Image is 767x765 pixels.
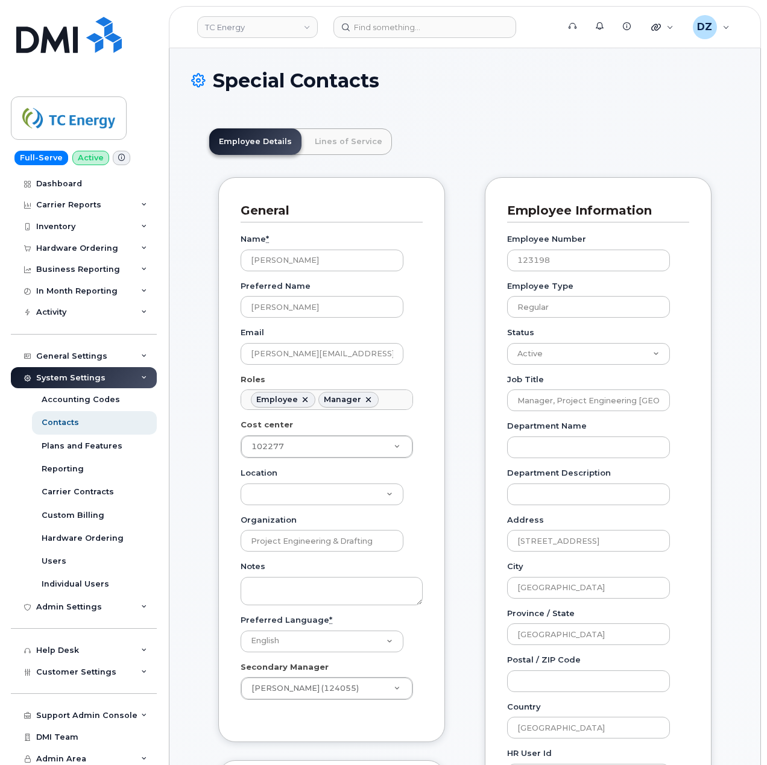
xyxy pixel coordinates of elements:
h1: Special Contacts [191,70,739,91]
a: [PERSON_NAME] (124055) [241,678,412,699]
label: Name [241,233,269,245]
label: Employee Type [507,280,573,292]
label: Notes [241,561,265,572]
label: Roles [241,374,265,385]
a: Employee Details [209,128,301,155]
label: Employee Number [507,233,586,245]
label: Country [507,701,541,713]
label: Department Description [507,467,611,479]
label: Location [241,467,277,479]
label: Preferred Name [241,280,311,292]
div: Employee [256,395,298,405]
abbr: required [329,615,332,625]
label: Province / State [507,608,575,619]
abbr: required [266,234,269,244]
label: Department Name [507,420,587,432]
label: Job Title [507,374,544,385]
h3: General [241,203,414,219]
a: Lines of Service [305,128,392,155]
label: Preferred Language [241,614,332,626]
label: Secondary Manager [241,661,329,673]
label: Email [241,327,264,338]
span: 102277 [251,442,284,451]
label: HR user id [507,748,552,759]
span: [PERSON_NAME] (124055) [244,683,359,694]
label: Status [507,327,534,338]
label: Address [507,514,544,526]
div: Manager [324,395,361,405]
h3: Employee Information [507,203,680,219]
label: City [507,561,523,572]
label: Organization [241,514,297,526]
a: 102277 [241,436,412,458]
label: Cost center [241,419,293,430]
label: Postal / ZIP Code [507,654,581,666]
